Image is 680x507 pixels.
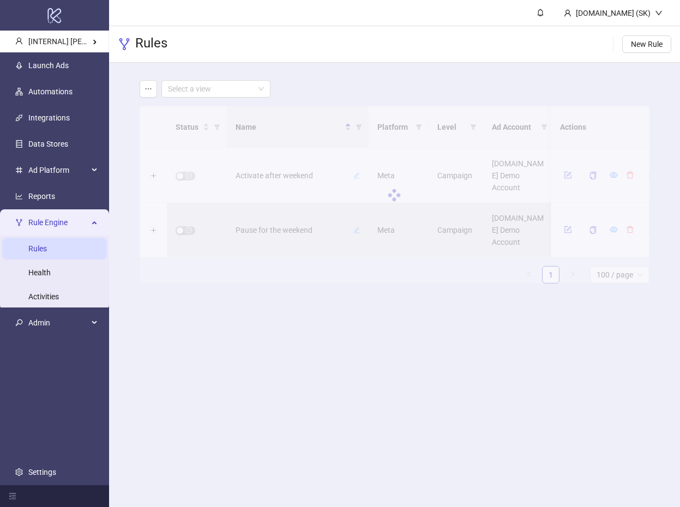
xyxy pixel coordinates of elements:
[15,219,23,226] span: fork
[571,7,655,19] div: [DOMAIN_NAME] (SK)
[28,212,88,233] span: Rule Engine
[28,312,88,334] span: Admin
[145,85,152,93] span: ellipsis
[15,166,23,174] span: number
[28,292,59,301] a: Activities
[118,38,131,51] span: fork
[564,9,571,17] span: user
[28,468,56,476] a: Settings
[537,9,544,16] span: bell
[631,40,663,49] span: New Rule
[28,37,152,46] span: [INTERNAL] [PERSON_NAME] Kitchn
[9,492,16,500] span: menu-fold
[28,61,69,70] a: Launch Ads
[15,319,23,327] span: key
[135,35,167,53] h3: Rules
[28,159,88,181] span: Ad Platform
[622,35,671,53] button: New Rule
[28,87,73,96] a: Automations
[655,9,663,17] span: down
[28,244,47,253] a: Rules
[28,140,68,148] a: Data Stores
[28,268,51,277] a: Health
[28,113,70,122] a: Integrations
[15,38,23,45] span: user
[28,192,55,201] a: Reports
